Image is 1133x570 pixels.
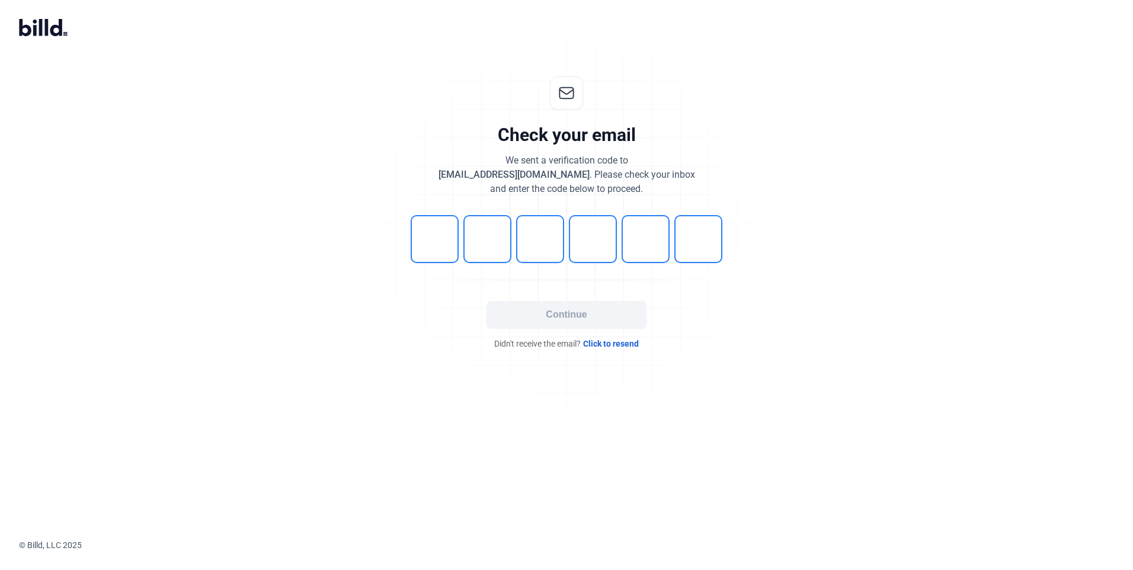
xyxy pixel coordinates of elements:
[439,169,590,180] span: [EMAIL_ADDRESS][DOMAIN_NAME]
[439,153,695,196] div: We sent a verification code to . Please check your inbox and enter the code below to proceed.
[583,338,639,350] span: Click to resend
[389,338,744,350] div: Didn't receive the email?
[487,301,646,328] button: Continue
[19,539,1133,551] div: © Billd, LLC 2025
[498,124,636,146] div: Check your email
